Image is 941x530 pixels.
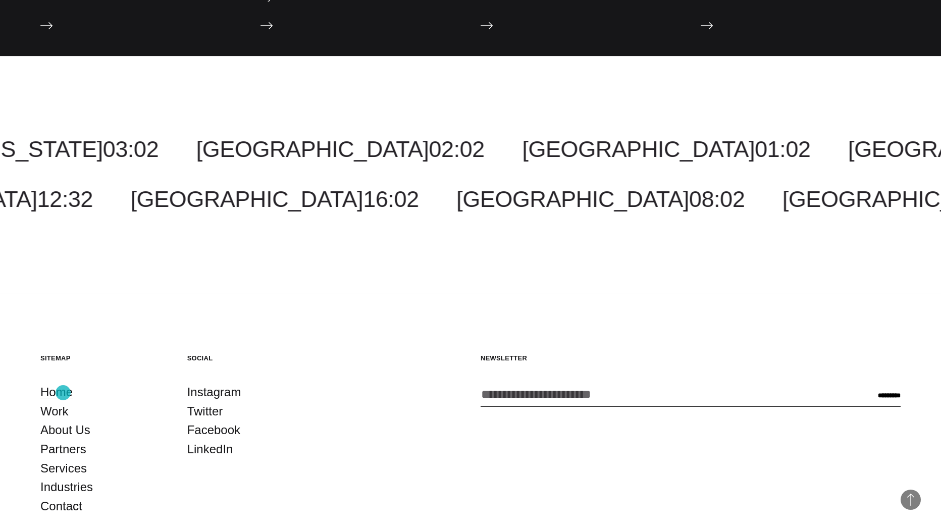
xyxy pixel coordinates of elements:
a: Work [40,402,69,421]
span: 01:02 [755,136,810,162]
a: [GEOGRAPHIC_DATA]16:02 [130,186,419,212]
a: LinkedIn [187,440,233,459]
button: Back to Top [901,490,921,510]
a: Instagram [187,383,241,402]
span: 12:32 [37,186,93,212]
a: Services [40,459,87,478]
h5: Sitemap [40,354,167,362]
span: 03:02 [103,136,159,162]
a: Facebook [187,420,240,440]
span: 16:02 [363,186,419,212]
a: [GEOGRAPHIC_DATA]02:02 [196,136,485,162]
a: [GEOGRAPHIC_DATA]08:02 [456,186,745,212]
span: 08:02 [689,186,745,212]
h5: Newsletter [481,354,901,362]
a: Contact [40,497,82,516]
a: Partners [40,440,86,459]
span: 02:02 [429,136,484,162]
a: Twitter [187,402,223,421]
h5: Social [187,354,314,362]
a: Industries [40,478,93,497]
a: Home [40,383,73,402]
a: [GEOGRAPHIC_DATA]01:02 [522,136,810,162]
a: About Us [40,420,90,440]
